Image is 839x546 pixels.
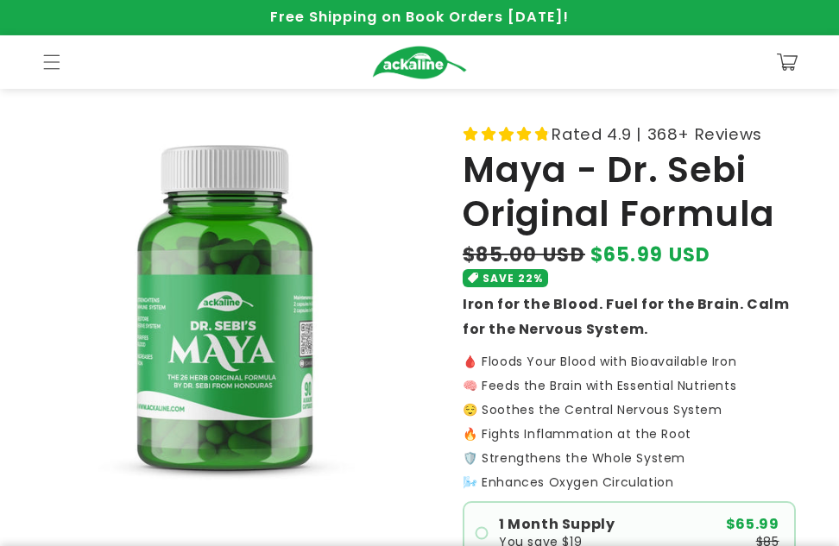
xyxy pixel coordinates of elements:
[43,120,419,496] media-gallery: Gallery Viewer
[726,518,779,531] span: $65.99
[463,148,796,235] h1: Maya - Dr. Sebi Original Formula
[372,46,467,79] img: Ackaline
[270,7,569,27] span: Free Shipping on Book Orders [DATE]!
[463,355,796,440] p: 🩸 Floods Your Blood with Bioavailable Iron 🧠 Feeds the Brain with Essential Nutrients 😌 Soothes t...
[590,241,711,269] span: $65.99 USD
[33,43,71,81] summary: Menu
[463,476,796,488] p: 🌬️ Enhances Oxygen Circulation
[463,294,789,339] strong: Iron for the Blood. Fuel for the Brain. Calm for the Nervous System.
[463,452,796,464] p: 🛡️ Strengthens the Whole System
[499,518,615,531] span: 1 Month Supply
[483,269,543,287] span: SAVE 22%
[552,120,761,148] span: Rated 4.9 | 368+ Reviews
[463,241,585,269] s: $85.00 USD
